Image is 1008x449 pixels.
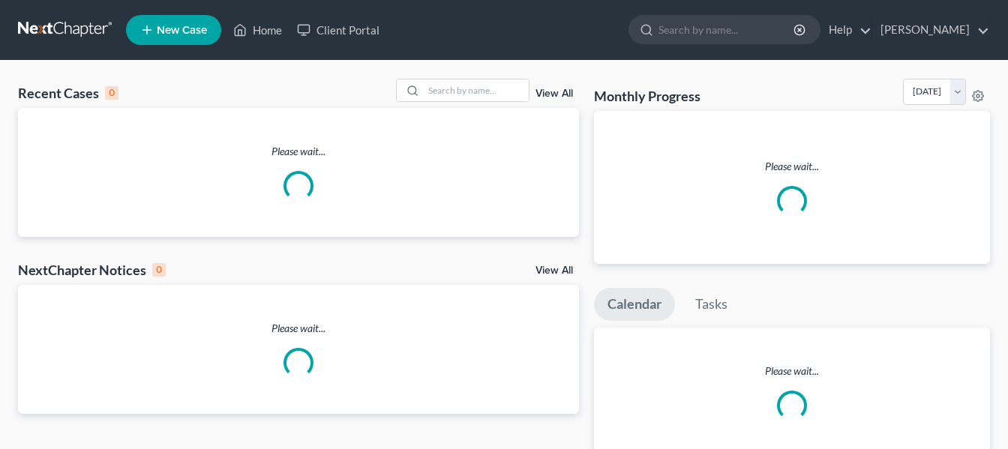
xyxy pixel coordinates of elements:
[226,16,289,43] a: Home
[682,288,741,321] a: Tasks
[105,86,118,100] div: 0
[535,88,573,99] a: View All
[594,364,990,379] p: Please wait...
[821,16,871,43] a: Help
[873,16,989,43] a: [PERSON_NAME]
[606,159,978,174] p: Please wait...
[18,144,579,159] p: Please wait...
[658,16,796,43] input: Search by name...
[18,84,118,102] div: Recent Cases
[594,87,700,105] h3: Monthly Progress
[18,321,579,336] p: Please wait...
[18,261,166,279] div: NextChapter Notices
[594,288,675,321] a: Calendar
[535,265,573,276] a: View All
[424,79,529,101] input: Search by name...
[157,25,207,36] span: New Case
[289,16,387,43] a: Client Portal
[152,263,166,277] div: 0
